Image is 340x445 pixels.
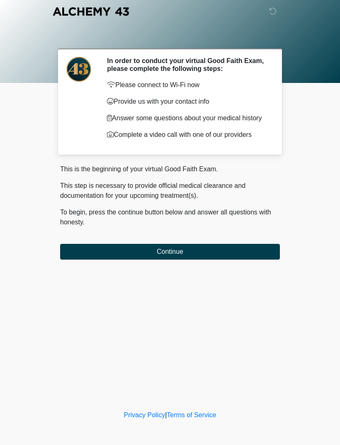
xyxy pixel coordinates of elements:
[107,130,267,140] p: Complete a video call with one of our providers
[60,181,280,201] p: This step is necessary to provide official medical clearance and documentation for your upcoming ...
[52,6,130,17] img: Alchemy 43 Logo
[60,244,280,260] button: Continue
[124,411,165,418] a: Privacy Policy
[167,411,216,418] a: Terms of Service
[66,57,91,82] img: Agent Avatar
[60,207,280,227] p: To begin, press the continue button below and answer all questions with honesty.
[107,113,267,123] p: Answer some questions about your medical history
[107,57,267,73] h2: In order to conduct your virtual Good Faith Exam, please complete the following steps:
[54,30,286,45] h1: ‎ ‎ ‎ ‎
[60,164,280,174] p: This is the beginning of your virtual Good Faith Exam.
[107,97,267,107] p: Provide us with your contact info
[165,411,167,418] a: |
[107,80,267,90] p: Please connect to Wi-Fi now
